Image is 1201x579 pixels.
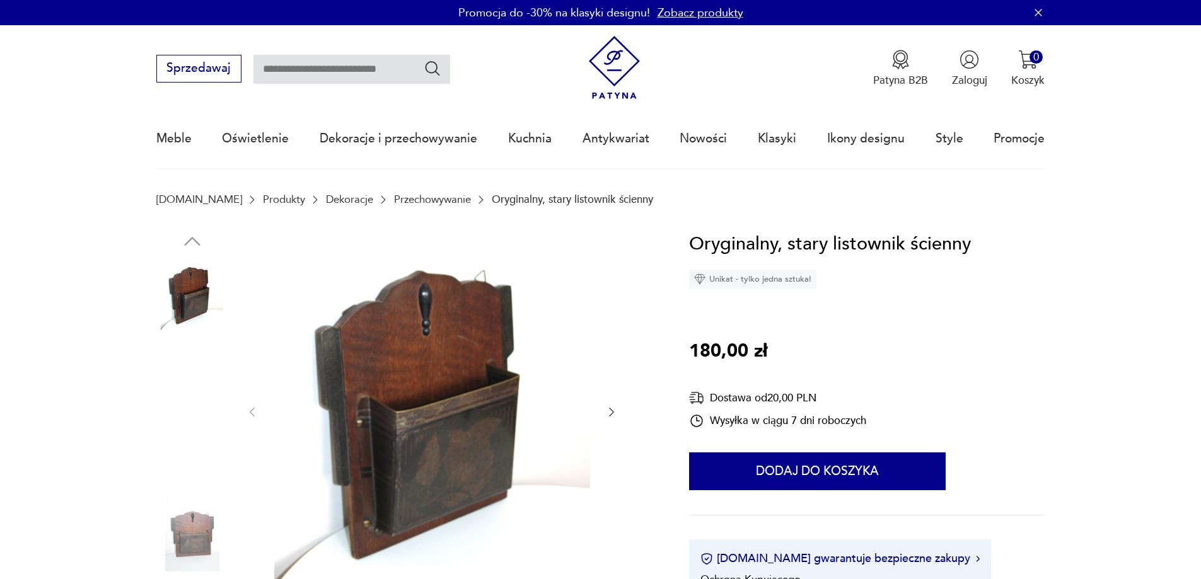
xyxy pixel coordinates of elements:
a: Meble [156,110,192,168]
a: Sprzedawaj [156,64,241,74]
a: Ikony designu [827,110,905,168]
a: Dekoracje i przechowywanie [320,110,477,168]
div: Dostawa od 20,00 PLN [689,390,866,406]
button: Sprzedawaj [156,55,241,83]
img: Zdjęcie produktu Oryginalny, stary listownik ścienny [156,500,228,571]
div: Wysyłka w ciągu 7 dni roboczych [689,413,866,428]
a: Oświetlenie [222,110,289,168]
a: [DOMAIN_NAME] [156,193,242,205]
img: Ikonka użytkownika [960,50,979,69]
a: Nowości [680,110,727,168]
div: Unikat - tylko jedna sztuka! [689,270,816,289]
a: Przechowywanie [394,193,471,205]
img: Zdjęcie produktu Oryginalny, stary listownik ścienny [156,259,228,331]
p: Oryginalny, stary listownik ścienny [492,193,653,205]
button: Patyna B2B [873,50,928,88]
a: Zobacz produkty [658,5,743,21]
h1: Oryginalny, stary listownik ścienny [689,230,971,259]
a: Antykwariat [583,110,649,168]
a: Promocje [994,110,1045,168]
button: 0Koszyk [1011,50,1045,88]
p: Patyna B2B [873,73,928,88]
a: Kuchnia [508,110,552,168]
img: Zdjęcie produktu Oryginalny, stary listownik ścienny [156,339,228,411]
p: Koszyk [1011,73,1045,88]
a: Klasyki [758,110,796,168]
a: Dekoracje [326,193,373,205]
img: Patyna - sklep z meblami i dekoracjami vintage [583,36,646,100]
button: Zaloguj [952,50,987,88]
p: 180,00 zł [689,337,767,366]
p: Zaloguj [952,73,987,88]
img: Ikona certyfikatu [700,553,713,565]
a: Produkty [263,193,305,205]
button: Dodaj do koszyka [689,452,946,490]
img: Ikona medalu [891,50,910,69]
a: Ikona medaluPatyna B2B [873,50,928,88]
div: 0 [1030,50,1043,64]
img: Ikona diamentu [694,273,705,285]
a: Style [936,110,963,168]
button: [DOMAIN_NAME] gwarantuje bezpieczne zakupy [700,551,980,566]
button: Szukaj [424,59,442,77]
img: Ikona strzałki w prawo [976,556,980,562]
img: Ikona dostawy [689,390,704,406]
img: Zdjęcie produktu Oryginalny, stary listownik ścienny [156,420,228,491]
p: Promocja do -30% na klasyki designu! [458,5,650,21]
img: Ikona koszyka [1018,50,1038,69]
